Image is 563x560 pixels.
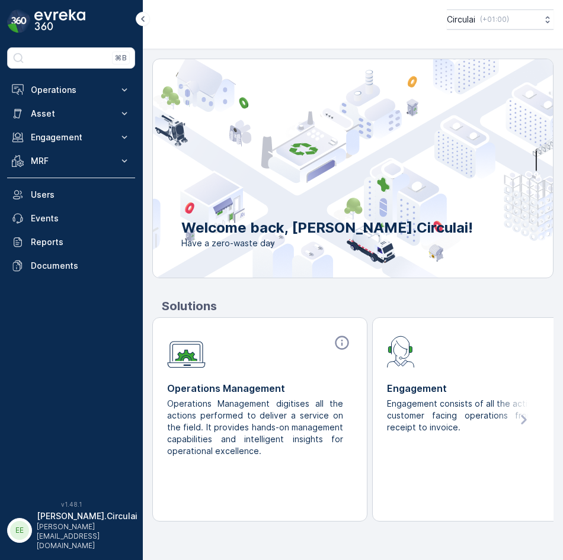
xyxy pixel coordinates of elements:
[387,334,415,368] img: module-icon
[7,501,135,508] span: v 1.48.1
[167,334,206,368] img: module-icon
[10,521,29,540] div: EE
[31,189,130,201] p: Users
[480,15,509,24] p: ( +01:00 )
[34,9,85,33] img: logo_dark-DEwI_e13.png
[7,78,135,102] button: Operations
[115,53,127,63] p: ⌘B
[7,125,135,149] button: Engagement
[31,131,111,143] p: Engagement
[7,9,31,33] img: logo
[31,236,130,248] p: Reports
[37,522,137,551] p: [PERSON_NAME][EMAIL_ADDRESS][DOMAIN_NAME]
[447,9,554,30] button: Circulai(+01:00)
[40,59,553,278] img: city illustration
[7,230,135,254] a: Reports
[167,381,353,395] p: Operations Management
[387,398,563,433] p: Engagement consists of all the activities for customer facing operations from order receipt to in...
[31,155,111,167] p: MRF
[7,149,135,173] button: MRF
[181,218,473,237] p: Welcome back, [PERSON_NAME].Circulai!
[7,183,135,207] a: Users
[31,108,111,120] p: Asset
[31,84,111,96] p: Operations
[7,254,135,278] a: Documents
[31,260,130,272] p: Documents
[37,510,137,522] p: [PERSON_NAME].Circulai
[181,237,473,249] span: Have a zero-waste day
[167,398,343,457] p: Operations Management digitises all the actions performed to deliver a service on the field. It p...
[162,297,554,315] p: Solutions
[31,213,130,224] p: Events
[447,14,475,25] p: Circulai
[7,510,135,551] button: EE[PERSON_NAME].Circulai[PERSON_NAME][EMAIL_ADDRESS][DOMAIN_NAME]
[7,102,135,125] button: Asset
[7,207,135,230] a: Events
